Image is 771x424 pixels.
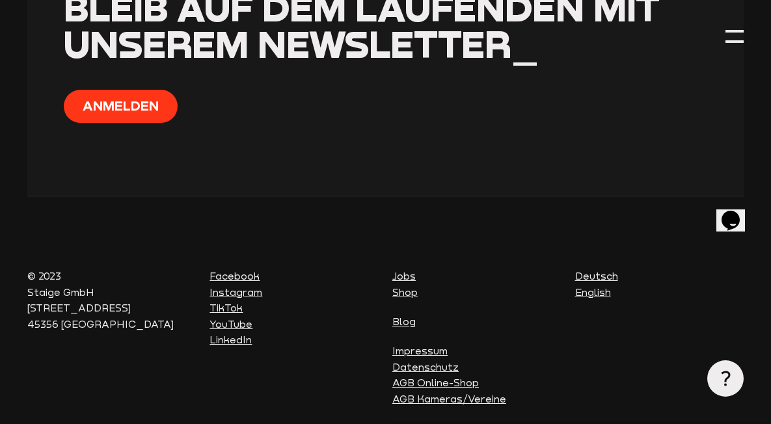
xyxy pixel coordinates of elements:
[392,345,448,356] a: Impressum
[716,192,758,232] iframe: chat widget
[392,393,506,404] a: AGB Kameras/Vereine
[210,302,243,313] a: TikTok
[27,269,196,332] p: © 2023 Staige GmbH [STREET_ADDRESS] 45356 [GEOGRAPHIC_DATA]
[392,271,416,282] a: Jobs
[258,21,539,66] span: Newsletter_
[392,287,418,298] a: Shop
[392,377,479,388] a: AGB Online-Shop
[210,319,252,330] a: YouTube
[392,362,459,373] a: Datenschutz
[210,271,260,282] a: Facebook
[575,287,611,298] a: English
[64,90,178,123] button: Anmelden
[575,271,618,282] a: Deutsch
[392,316,416,327] a: Blog
[210,334,252,345] a: LinkedIn
[210,287,262,298] a: Instagram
